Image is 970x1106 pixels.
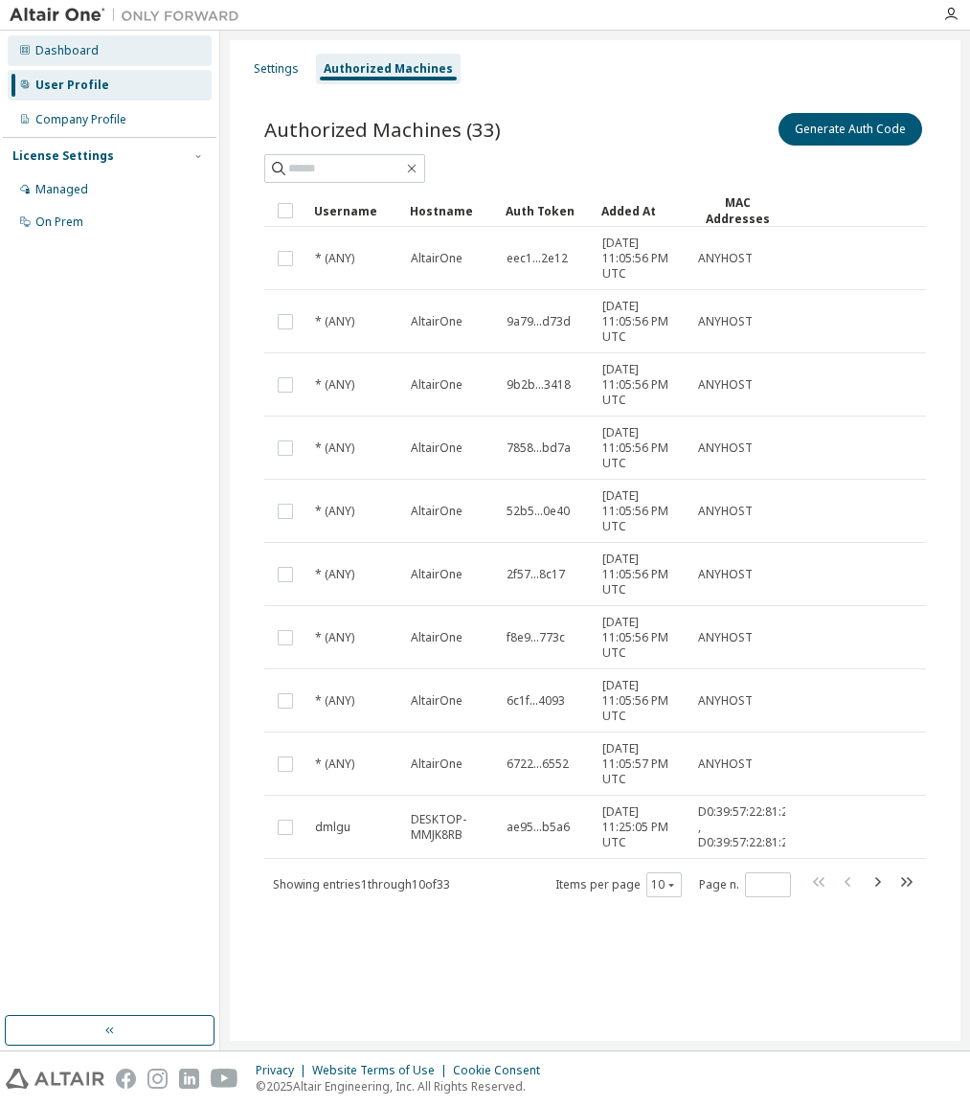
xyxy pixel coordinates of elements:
[410,195,490,226] div: Hostname
[315,440,354,456] span: * (ANY)
[324,61,453,77] div: Authorized Machines
[699,872,791,897] span: Page n.
[507,820,570,835] span: ae95...b5a6
[315,314,354,329] span: * (ANY)
[315,820,350,835] span: dmlgu
[314,195,395,226] div: Username
[411,377,462,393] span: AltairOne
[411,756,462,772] span: AltairOne
[273,876,450,892] span: Showing entries 1 through 10 of 33
[507,567,565,582] span: 2f57...8c17
[602,552,681,598] span: [DATE] 11:05:56 PM UTC
[10,6,249,25] img: Altair One
[411,567,462,582] span: AltairOne
[507,630,565,645] span: f8e9...773c
[778,113,922,146] button: Generate Auth Code
[602,362,681,408] span: [DATE] 11:05:56 PM UTC
[555,872,682,897] span: Items per page
[315,504,354,519] span: * (ANY)
[312,1063,453,1078] div: Website Terms of Use
[507,693,565,709] span: 6c1f...4093
[602,488,681,534] span: [DATE] 11:05:56 PM UTC
[698,251,753,266] span: ANYHOST
[411,693,462,709] span: AltairOne
[411,812,489,843] span: DESKTOP-MMJK8RB
[697,194,778,227] div: MAC Addresses
[698,693,753,709] span: ANYHOST
[506,195,586,226] div: Auth Token
[254,61,299,77] div: Settings
[35,214,83,230] div: On Prem
[411,630,462,645] span: AltairOne
[698,504,753,519] span: ANYHOST
[602,741,681,787] span: [DATE] 11:05:57 PM UTC
[507,440,571,456] span: 7858...bd7a
[651,877,677,892] button: 10
[411,314,462,329] span: AltairOne
[602,615,681,661] span: [DATE] 11:05:56 PM UTC
[602,299,681,345] span: [DATE] 11:05:56 PM UTC
[507,251,568,266] span: eec1...2e12
[602,678,681,724] span: [DATE] 11:05:56 PM UTC
[601,195,682,226] div: Added At
[453,1063,552,1078] div: Cookie Consent
[507,504,570,519] span: 52b5...0e40
[315,567,354,582] span: * (ANY)
[507,314,571,329] span: 9a79...d73d
[264,116,501,143] span: Authorized Machines (33)
[698,630,753,645] span: ANYHOST
[698,756,753,772] span: ANYHOST
[315,693,354,709] span: * (ANY)
[698,804,796,850] span: D0:39:57:22:81:2C , D0:39:57:22:81:2B
[35,182,88,197] div: Managed
[315,630,354,645] span: * (ANY)
[507,756,569,772] span: 6722...6552
[698,377,753,393] span: ANYHOST
[147,1069,168,1089] img: instagram.svg
[411,440,462,456] span: AltairOne
[411,504,462,519] span: AltairOne
[179,1069,199,1089] img: linkedin.svg
[116,1069,136,1089] img: facebook.svg
[315,756,354,772] span: * (ANY)
[602,425,681,471] span: [DATE] 11:05:56 PM UTC
[602,804,681,850] span: [DATE] 11:25:05 PM UTC
[698,440,753,456] span: ANYHOST
[698,567,753,582] span: ANYHOST
[315,377,354,393] span: * (ANY)
[35,43,99,58] div: Dashboard
[35,78,109,93] div: User Profile
[602,236,681,282] span: [DATE] 11:05:56 PM UTC
[256,1078,552,1095] p: © 2025 Altair Engineering, Inc. All Rights Reserved.
[507,377,571,393] span: 9b2b...3418
[411,251,462,266] span: AltairOne
[6,1069,104,1089] img: altair_logo.svg
[35,112,126,127] div: Company Profile
[256,1063,312,1078] div: Privacy
[12,148,114,164] div: License Settings
[698,314,753,329] span: ANYHOST
[315,251,354,266] span: * (ANY)
[211,1069,238,1089] img: youtube.svg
